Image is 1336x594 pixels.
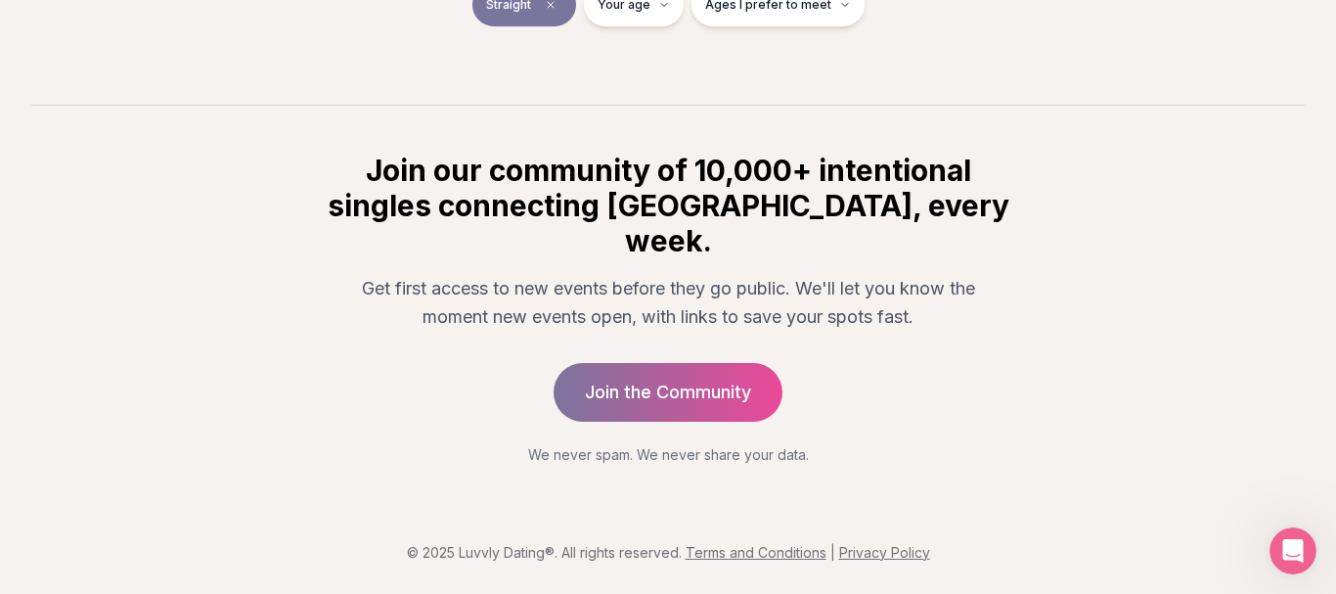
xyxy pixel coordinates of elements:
[830,544,835,561] span: |
[554,363,782,422] a: Join the Community
[839,544,930,561] a: Privacy Policy
[686,544,826,561] a: Terms and Conditions
[324,153,1012,258] h2: Join our community of 10,000+ intentional singles connecting [GEOGRAPHIC_DATA], every week.
[324,445,1012,465] p: We never spam. We never share your data.
[339,274,997,332] p: Get first access to new events before they go public. We'll let you know the moment new events op...
[1269,527,1316,574] iframe: Intercom live chat
[16,543,1320,563] p: © 2025 Luvvly Dating®. All rights reserved.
